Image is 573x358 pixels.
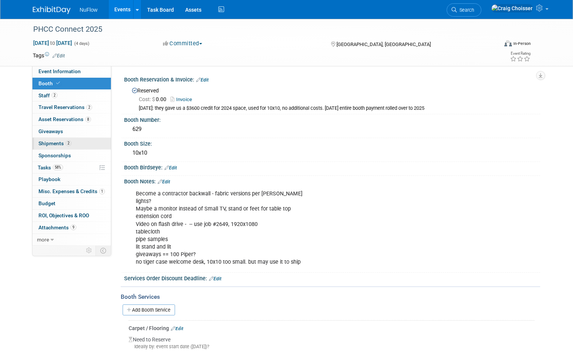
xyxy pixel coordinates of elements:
[513,41,531,46] div: In-Person
[33,52,65,59] td: Tags
[129,343,535,350] div: Ideally by: event start date ([DATE])?
[124,176,540,186] div: Booth Notes:
[32,138,111,149] a: Shipments2
[96,246,111,255] td: Toggle Event Tabs
[38,200,55,206] span: Budget
[32,234,111,246] a: more
[38,128,63,134] span: Giveaways
[53,164,63,170] span: 58%
[38,152,71,158] span: Sponsorships
[457,39,531,51] div: Event Format
[52,92,57,98] span: 2
[139,96,169,102] span: 0.00
[130,123,535,135] div: 629
[38,212,89,218] span: ROI, Objectives & ROO
[158,179,170,184] a: Edit
[80,7,97,13] span: NuFlow
[32,78,111,89] a: Booth
[139,105,535,112] div: [DATE]: they gave us a $3600 credit for 2024 space, used for 10x10, no additional costs. [DATE] e...
[38,68,81,74] span: Event Information
[38,140,71,146] span: Shipments
[124,114,540,124] div: Booth Number:
[32,66,111,77] a: Event Information
[131,186,459,270] div: Become a contractor backwall - fabric versions per [PERSON_NAME] lights? Maybe a monitor instead ...
[491,4,533,12] img: Craig Choisser
[31,23,489,36] div: PHCC Connect 2025
[38,164,63,171] span: Tasks
[38,188,105,194] span: Misc. Expenses & Credits
[37,237,49,243] span: more
[38,92,57,98] span: Staff
[85,117,91,122] span: 8
[164,165,177,171] a: Edit
[32,101,111,113] a: Travel Reservations2
[336,41,431,47] span: [GEOGRAPHIC_DATA], [GEOGRAPHIC_DATA]
[124,273,540,283] div: Services Order Discount Deadline:
[130,85,535,112] div: Reserved
[32,210,111,221] a: ROI, Objectives & ROO
[56,81,60,85] i: Booth reservation complete
[129,332,535,356] div: Need to Reserve
[124,138,540,148] div: Booth Size:
[38,224,76,230] span: Attachments
[171,326,183,331] a: Edit
[447,3,481,17] a: Search
[32,162,111,174] a: Tasks58%
[504,40,512,46] img: Format-Inperson.png
[32,126,111,137] a: Giveaways
[38,80,61,86] span: Booth
[121,293,540,301] div: Booth Services
[209,276,221,281] a: Edit
[32,186,111,197] a: Misc. Expenses & Credits1
[129,324,535,332] div: Carpet / Flooring
[196,77,209,83] a: Edit
[457,7,474,13] span: Search
[32,114,111,125] a: Asset Reservations8
[83,246,96,255] td: Personalize Event Tab Strip
[123,304,175,315] a: Add Booth Service
[74,41,89,46] span: (4 days)
[52,53,65,58] a: Edit
[99,189,105,194] span: 1
[171,97,196,102] a: Invoice
[32,222,111,234] a: Attachments9
[33,40,72,46] span: [DATE] [DATE]
[32,150,111,161] a: Sponsorships
[49,40,56,46] span: to
[38,176,60,182] span: Playbook
[71,224,76,230] span: 9
[510,52,530,55] div: Event Rating
[139,96,156,102] span: Cost: $
[66,140,71,146] span: 2
[33,6,71,14] img: ExhibitDay
[124,162,540,172] div: Booth Birdseye:
[86,104,92,110] span: 2
[32,174,111,185] a: Playbook
[38,116,91,122] span: Asset Reservations
[38,104,92,110] span: Travel Reservations
[130,147,535,159] div: 10x10
[160,40,205,48] button: Committed
[124,74,540,84] div: Booth Reservation & Invoice:
[32,198,111,209] a: Budget
[32,90,111,101] a: Staff2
